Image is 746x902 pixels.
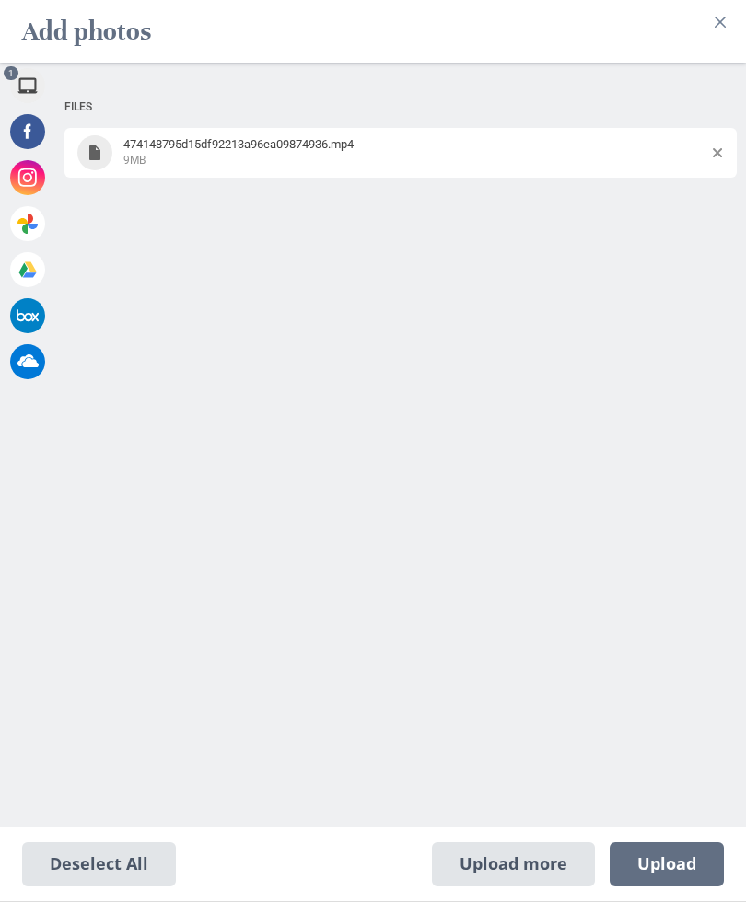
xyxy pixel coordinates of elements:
span: 9MB [123,154,146,167]
div: Files [64,90,737,124]
div: 474148795d15df92213a96ea09874936.mp4 [118,137,713,168]
span: Deselect All [22,842,176,886]
span: Upload more [432,842,595,886]
button: Close [705,7,735,37]
span: Upload [610,842,724,886]
span: Upload [637,854,696,874]
span: 1 [4,66,18,80]
span: 474148795d15df92213a96ea09874936.mp4 [123,137,354,151]
h2: Add photos [22,7,151,55]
